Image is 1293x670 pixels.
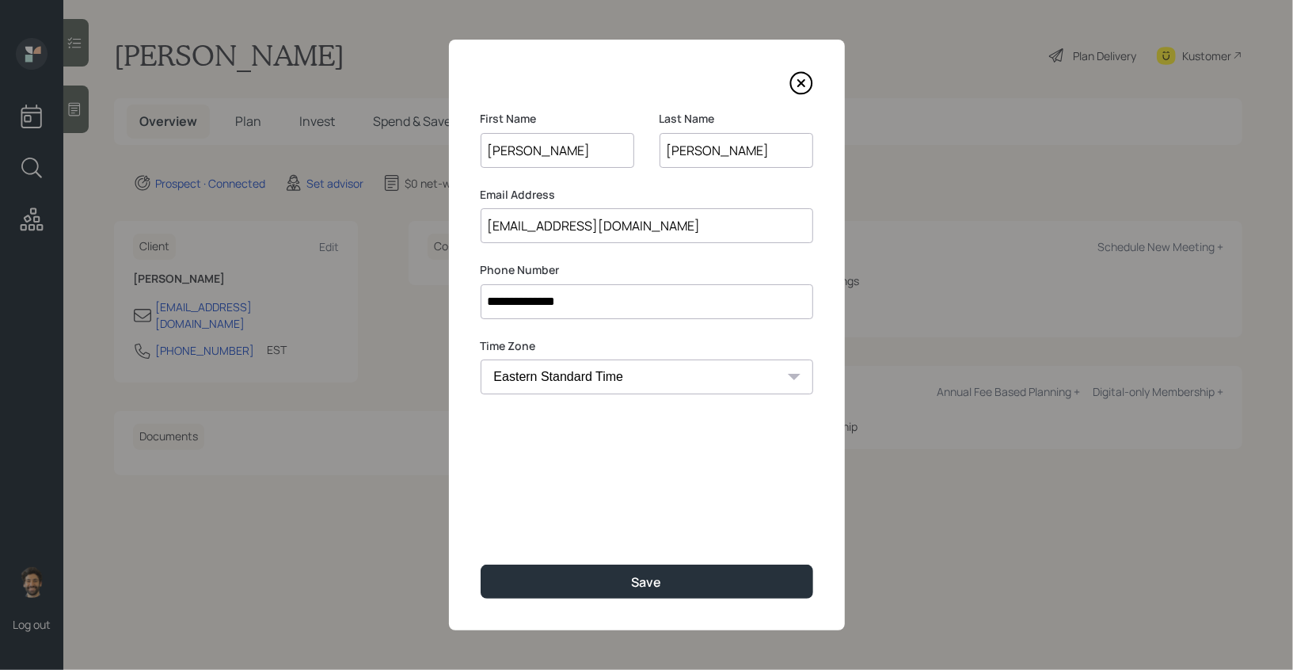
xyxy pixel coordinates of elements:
button: Save [481,565,813,599]
label: Email Address [481,187,813,203]
label: Phone Number [481,262,813,278]
label: Last Name [660,111,813,127]
div: Save [632,573,662,591]
label: First Name [481,111,634,127]
label: Time Zone [481,338,813,354]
